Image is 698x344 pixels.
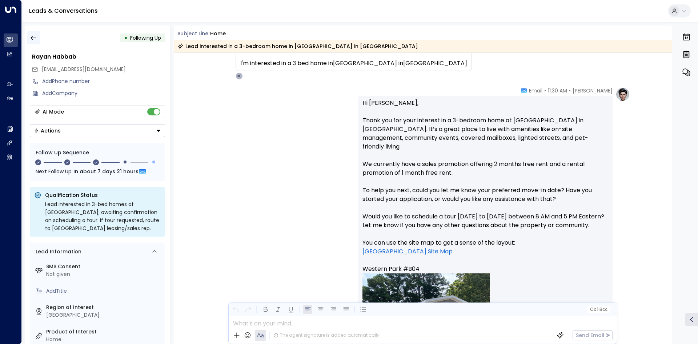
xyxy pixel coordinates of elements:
span: rayan.habbab@gmail.com [42,66,126,73]
label: Product of Interest [46,328,162,336]
span: Cc Bcc [590,307,607,312]
img: profile-logo.png [615,87,630,102]
span: [GEOGRAPHIC_DATA] in [333,59,403,68]
span: 11:30 AM [548,87,567,94]
button: Cc|Bcc [587,306,610,313]
span: [PERSON_NAME] [573,87,613,94]
span: Email [529,87,542,94]
div: Home [46,336,162,343]
span: [GEOGRAPHIC_DATA] [403,59,467,68]
div: The agent signature is added automatically [273,332,380,339]
div: Actions [34,127,61,134]
p: Qualification Status [45,191,161,199]
span: | [597,307,598,312]
label: SMS Consent [46,263,162,270]
div: Button group with a nested menu [30,124,165,137]
div: I'm interested in a 3 bed home in [240,59,467,68]
div: AddTitle [46,287,162,295]
div: Not given [46,270,162,278]
div: Rayan Habbab [32,52,165,61]
a: Leads & Conversations [29,7,98,15]
button: Actions [30,124,165,137]
div: Next Follow Up: [36,167,159,175]
a: [GEOGRAPHIC_DATA] Site Map [362,247,453,256]
label: Region of Interest [46,304,162,311]
div: AddPhone number [42,78,165,85]
span: • [569,87,571,94]
button: Redo [244,305,253,314]
div: M [236,72,243,80]
div: Lead interested in a 3-bedroom home in [GEOGRAPHIC_DATA] in [GEOGRAPHIC_DATA] [177,43,418,50]
div: Lead interested in 3-bed homes at [GEOGRAPHIC_DATA]; awaiting confirmation on scheduling a tour. ... [45,200,161,232]
div: home [210,30,226,37]
button: Undo [231,305,240,314]
div: AI Mode [43,108,64,115]
span: Subject Line: [177,30,209,37]
span: • [544,87,546,94]
div: Lead Information [33,248,81,256]
div: • [124,31,128,44]
span: [EMAIL_ADDRESS][DOMAIN_NAME] [42,66,126,73]
span: In about 7 days 21 hours [73,167,139,175]
div: Follow Up Sequence [36,149,159,157]
div: [GEOGRAPHIC_DATA] [46,311,162,319]
div: AddCompany [42,90,165,97]
span: Following Up [130,34,161,41]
